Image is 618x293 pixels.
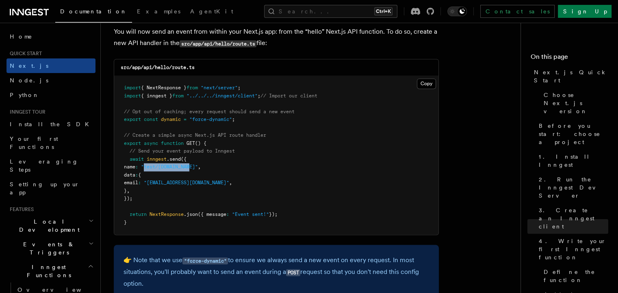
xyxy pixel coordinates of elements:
a: Install the SDK [7,117,95,131]
span: ; [258,93,260,99]
h4: On this page [531,52,608,65]
a: Examples [132,2,185,22]
span: : [135,172,138,178]
span: // Import our client [260,93,317,99]
span: "../../../inngest/client" [186,93,258,99]
span: Python [10,92,39,98]
span: }); [124,196,132,201]
span: "next/server" [201,85,238,90]
code: POST [286,269,300,276]
span: email [124,180,138,185]
span: return [130,211,147,217]
span: Local Development [7,218,89,234]
span: { [138,172,141,178]
span: export [124,116,141,122]
p: 👉 Note that we use to ensure we always send a new event on every request. In most situations, you... [124,254,429,289]
span: // Send your event payload to Inngest [130,148,235,154]
span: import [124,85,141,90]
a: Python [7,88,95,102]
span: Inngest tour [7,109,46,115]
a: Define the function [540,265,608,287]
span: }); [269,211,278,217]
span: async [144,140,158,146]
span: ; [232,116,235,122]
span: Quick start [7,50,42,57]
a: Home [7,29,95,44]
span: GET [186,140,195,146]
span: , [198,164,201,170]
span: Documentation [60,8,127,15]
span: : [135,164,138,170]
button: Events & Triggers [7,237,95,260]
span: Next.js Quick Start [534,68,608,84]
span: "test/[DOMAIN_NAME]" [141,164,198,170]
a: 3. Create an Inngest client [536,203,608,234]
span: Events & Triggers [7,240,89,256]
a: Contact sales [480,5,555,18]
button: Search...Ctrl+K [264,5,397,18]
span: Choose Next.js version [544,91,608,115]
span: { NextResponse } [141,85,186,90]
span: NextResponse [150,211,184,217]
span: "[EMAIL_ADDRESS][DOMAIN_NAME]" [144,180,229,185]
a: Documentation [55,2,132,23]
span: Define the function [544,268,608,284]
a: Next.js Quick Start [531,65,608,88]
a: Before you start: choose a project [536,118,608,149]
code: src/app/api/hello/route.ts [180,40,256,47]
button: Inngest Functions [7,260,95,282]
span: "Event sent!" [232,211,269,217]
a: Node.js [7,73,95,88]
a: "force-dynamic" [182,256,228,264]
span: "force-dynamic" [189,116,232,122]
span: 3. Create an Inngest client [539,206,608,231]
span: // Opt out of caching; every request should send a new event [124,109,295,114]
span: name [124,164,135,170]
span: } [124,220,127,225]
span: from [172,93,184,99]
code: "force-dynamic" [182,257,228,264]
span: dynamic [161,116,181,122]
span: Your first Functions [10,136,58,150]
span: Examples [137,8,180,15]
span: 1. Install Inngest [539,153,608,169]
span: Home [10,32,33,41]
code: src/app/api/hello/route.ts [121,65,195,70]
span: function [161,140,184,146]
a: Sign Up [558,5,611,18]
span: } [124,188,127,194]
span: () { [195,140,206,146]
span: const [144,116,158,122]
a: Next.js [7,58,95,73]
span: = [184,116,186,122]
span: .send [167,156,181,162]
span: , [229,180,232,185]
kbd: Ctrl+K [374,7,392,15]
span: .json [184,211,198,217]
span: Setting up your app [10,181,80,196]
a: Setting up your app [7,177,95,200]
span: : [226,211,229,217]
a: 4. Write your first Inngest function [536,234,608,265]
button: Local Development [7,214,95,237]
span: await [130,156,144,162]
span: , [127,188,130,194]
span: Install the SDK [10,121,94,127]
span: from [186,85,198,90]
span: export [124,140,141,146]
span: ({ [181,156,186,162]
span: Node.js [10,77,48,84]
a: Choose Next.js version [540,88,608,118]
a: Leveraging Steps [7,154,95,177]
span: inngest [147,156,167,162]
span: Next.js [10,62,48,69]
a: AgentKit [185,2,238,22]
span: : [138,180,141,185]
span: ; [238,85,241,90]
span: Leveraging Steps [10,158,78,173]
span: data [124,172,135,178]
span: Overview [17,287,101,293]
a: 1. Install Inngest [536,149,608,172]
span: { inngest } [141,93,172,99]
span: 2. Run the Inngest Dev Server [539,175,608,200]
